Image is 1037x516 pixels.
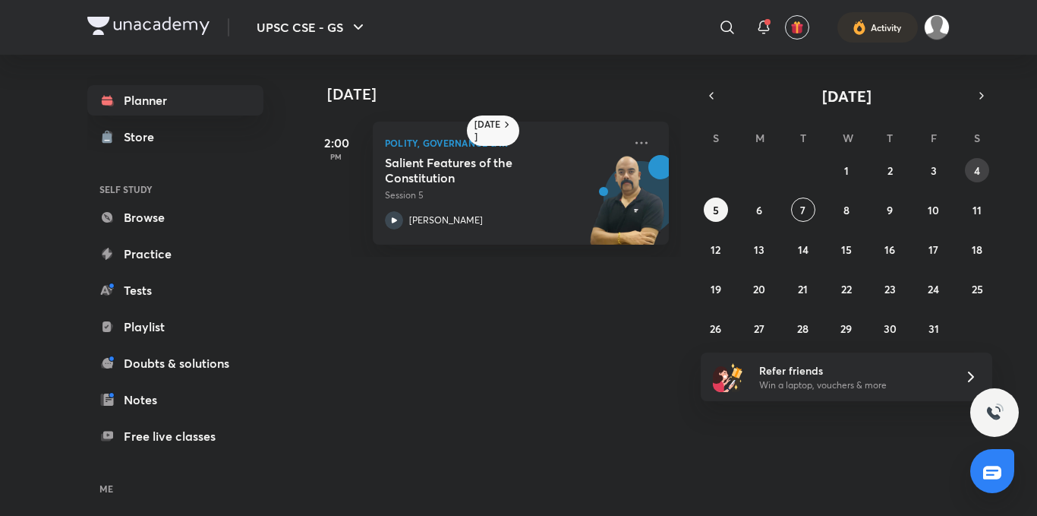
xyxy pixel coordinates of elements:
button: October 28, 2025 [791,316,815,340]
abbr: October 27, 2025 [754,321,764,336]
a: Planner [87,85,263,116]
button: October 20, 2025 [747,277,771,301]
button: October 24, 2025 [922,277,946,301]
abbr: October 14, 2025 [798,242,808,257]
abbr: Saturday [974,131,980,145]
abbr: October 22, 2025 [841,282,852,296]
button: October 9, 2025 [878,198,902,222]
abbr: October 31, 2025 [928,321,939,336]
a: Doubts & solutions [87,348,263,378]
button: October 27, 2025 [747,316,771,340]
img: Saurav Kumar [924,14,950,40]
abbr: October 24, 2025 [928,282,939,296]
button: October 25, 2025 [965,277,989,301]
button: October 3, 2025 [922,158,946,182]
button: October 6, 2025 [747,198,771,222]
p: [PERSON_NAME] [409,214,483,227]
h4: [DATE] [327,85,684,103]
abbr: October 25, 2025 [972,282,983,296]
abbr: October 29, 2025 [840,321,852,336]
button: October 13, 2025 [747,237,771,261]
div: Store [124,128,163,146]
a: Company Logo [87,17,210,39]
abbr: October 1, 2025 [844,163,849,178]
p: Win a laptop, vouchers & more [759,378,946,392]
abbr: October 30, 2025 [884,321,897,336]
button: avatar [785,15,809,40]
abbr: Thursday [887,131,893,145]
a: Notes [87,385,263,415]
abbr: October 8, 2025 [843,203,849,217]
a: Store [87,122,263,152]
abbr: Tuesday [800,131,806,145]
img: unacademy [585,155,669,260]
button: October 2, 2025 [878,158,902,182]
abbr: October 10, 2025 [928,203,939,217]
img: avatar [790,21,804,34]
button: October 31, 2025 [922,316,946,340]
button: October 21, 2025 [791,277,815,301]
img: referral [713,362,743,392]
button: October 7, 2025 [791,198,815,222]
h6: Refer friends [759,362,946,378]
a: Tests [87,275,263,305]
button: October 14, 2025 [791,237,815,261]
button: October 10, 2025 [922,198,946,222]
abbr: Wednesday [843,131,853,145]
abbr: Monday [755,131,764,145]
abbr: October 15, 2025 [841,242,852,257]
button: October 19, 2025 [704,277,728,301]
abbr: October 18, 2025 [972,242,982,257]
abbr: October 20, 2025 [753,282,765,296]
button: October 18, 2025 [965,237,989,261]
abbr: October 11, 2025 [972,203,982,217]
button: October 11, 2025 [965,198,989,222]
abbr: Friday [931,131,937,145]
img: activity [853,18,866,36]
span: [DATE] [822,86,872,106]
abbr: October 4, 2025 [974,163,980,178]
abbr: October 2, 2025 [887,163,893,178]
button: UPSC CSE - GS [247,12,377,43]
a: Browse [87,202,263,233]
abbr: October 23, 2025 [884,282,896,296]
abbr: October 3, 2025 [931,163,937,178]
h5: Salient Features of the Constitution [385,155,574,185]
abbr: October 28, 2025 [797,321,808,336]
button: October 5, 2025 [704,198,728,222]
button: October 23, 2025 [878,277,902,301]
button: October 30, 2025 [878,316,902,340]
img: Company Logo [87,17,210,35]
abbr: October 7, 2025 [800,203,805,217]
button: October 29, 2025 [834,316,859,340]
h6: ME [87,476,263,502]
p: Polity, Governance & IR [385,134,623,152]
button: October 4, 2025 [965,158,989,182]
a: Playlist [87,312,263,342]
button: [DATE] [722,85,971,106]
h5: 2:00 [306,134,367,152]
a: Free live classes [87,421,263,451]
button: October 8, 2025 [834,198,859,222]
img: ttu [985,404,1004,422]
button: October 17, 2025 [922,237,946,261]
button: October 22, 2025 [834,277,859,301]
a: Practice [87,239,263,269]
button: October 1, 2025 [834,158,859,182]
button: October 26, 2025 [704,316,728,340]
abbr: October 21, 2025 [798,282,808,296]
h6: SELF STUDY [87,176,263,202]
abbr: October 5, 2025 [713,203,719,217]
button: October 16, 2025 [878,237,902,261]
p: Session 5 [385,188,623,202]
abbr: October 12, 2025 [711,242,720,257]
abbr: October 16, 2025 [884,242,895,257]
abbr: October 13, 2025 [754,242,764,257]
abbr: October 9, 2025 [887,203,893,217]
abbr: October 26, 2025 [710,321,721,336]
button: October 15, 2025 [834,237,859,261]
abbr: October 19, 2025 [711,282,721,296]
abbr: October 17, 2025 [928,242,938,257]
h6: [DATE] [474,119,501,143]
abbr: Sunday [713,131,719,145]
